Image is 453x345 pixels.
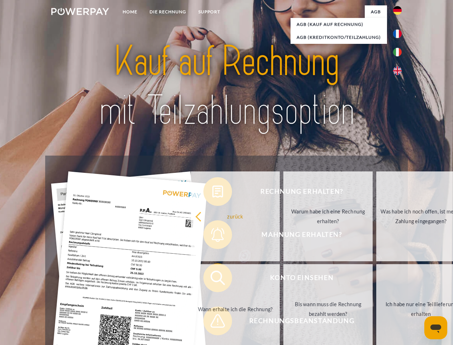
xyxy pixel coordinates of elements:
div: Wann erhalte ich die Rechnung? [195,304,276,314]
img: logo-powerpay-white.svg [51,8,109,15]
img: de [393,6,402,15]
a: agb [365,5,387,18]
a: SUPPORT [192,5,226,18]
div: Warum habe ich eine Rechnung erhalten? [288,207,368,226]
img: en [393,66,402,75]
a: Home [117,5,143,18]
div: zurück [195,211,276,221]
div: Bis wann muss die Rechnung bezahlt werden? [288,299,368,319]
iframe: Schaltfläche zum Öffnen des Messaging-Fensters [424,316,447,339]
a: AGB (Kauf auf Rechnung) [291,18,387,31]
img: title-powerpay_de.svg [69,34,384,138]
img: fr [393,29,402,38]
a: DIE RECHNUNG [143,5,192,18]
a: AGB (Kreditkonto/Teilzahlung) [291,31,387,44]
img: it [393,48,402,56]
